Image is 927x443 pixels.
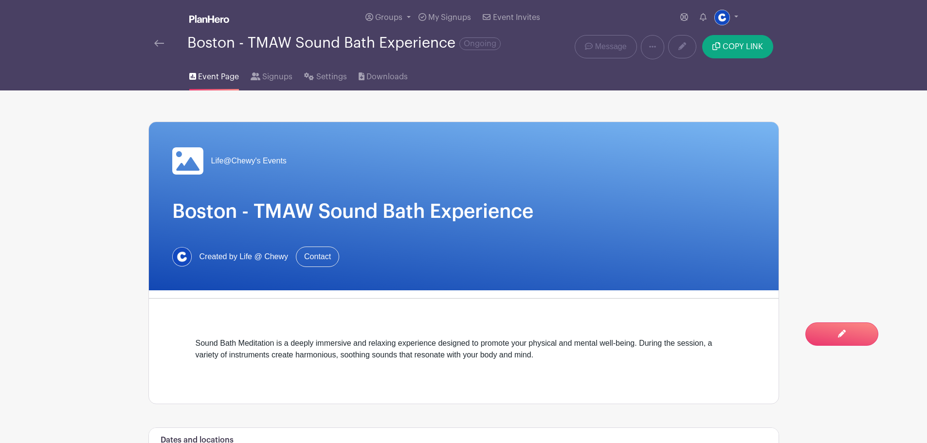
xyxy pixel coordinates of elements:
[459,37,501,50] span: Ongoing
[189,15,229,23] img: logo_white-6c42ec7e38ccf1d336a20a19083b03d10ae64f83f12c07503d8b9e83406b4c7d.svg
[296,247,339,267] a: Contact
[702,35,773,58] button: COPY LINK
[198,71,239,83] span: Event Page
[723,43,763,51] span: COPY LINK
[154,40,164,47] img: back-arrow-29a5d9b10d5bd6ae65dc969a981735edf675c4d7a1fe02e03b50dbd4ba3cdb55.svg
[493,14,540,21] span: Event Invites
[359,59,408,90] a: Downloads
[262,71,292,83] span: Signups
[251,59,292,90] a: Signups
[714,10,730,25] img: 1629734264472.jfif
[366,71,408,83] span: Downloads
[595,41,627,53] span: Message
[575,35,636,58] a: Message
[172,247,192,266] img: 1629734264472.jfif
[200,251,289,263] span: Created by Life @ Chewy
[304,59,346,90] a: Settings
[189,59,239,90] a: Event Page
[187,35,501,51] div: Boston - TMAW Sound Bath Experience
[211,155,287,167] span: Life@Chewy's Events
[196,337,732,372] div: Sound Bath Meditation is a deeply immersive and relaxing experience designed to promote your phys...
[316,71,347,83] span: Settings
[375,14,402,21] span: Groups
[172,200,755,223] h1: Boston - TMAW Sound Bath Experience
[428,14,471,21] span: My Signups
